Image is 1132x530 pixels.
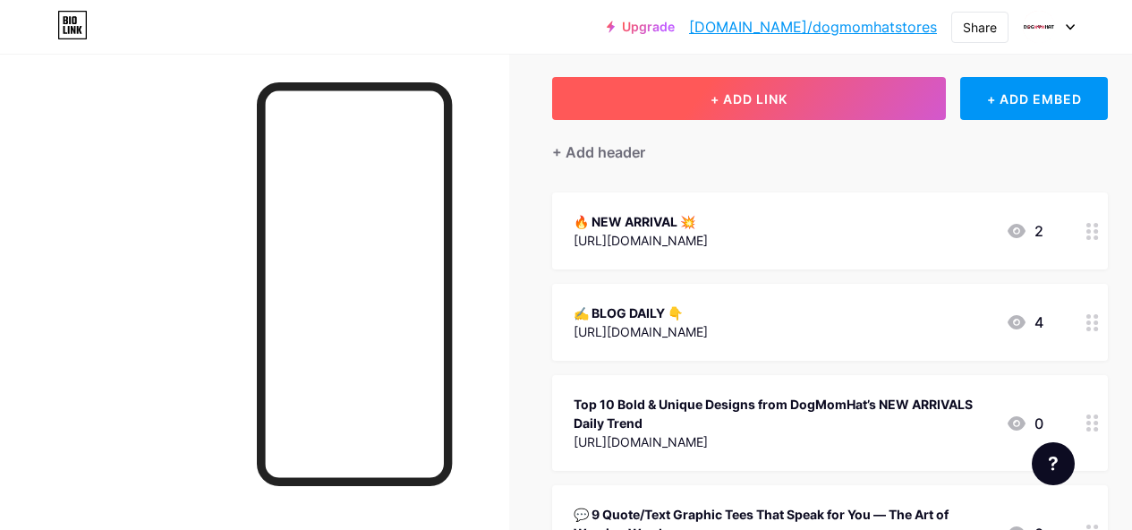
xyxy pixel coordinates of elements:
div: [URL][DOMAIN_NAME] [574,231,708,250]
div: 4 [1006,312,1043,333]
a: [DOMAIN_NAME]/dogmomhatstores [689,16,937,38]
img: Dog Mom Hat [1022,10,1056,44]
span: + ADD LINK [711,91,787,107]
div: + Add header [552,141,645,163]
div: 2 [1006,220,1043,242]
div: + ADD EMBED [960,77,1108,120]
div: 🔥 NEW ARRIVAL 💥 [574,212,708,231]
div: Top 10 Bold & Unique Designs from DogMomHat’s NEW ARRIVALS Daily Trend [574,395,992,432]
div: [URL][DOMAIN_NAME] [574,432,992,451]
div: [URL][DOMAIN_NAME] [574,322,708,341]
a: Upgrade [607,20,675,34]
div: Share [963,18,997,37]
button: + ADD LINK [552,77,946,120]
div: 0 [1006,413,1043,434]
div: ✍ BLOG DAILY 👇 [574,303,708,322]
